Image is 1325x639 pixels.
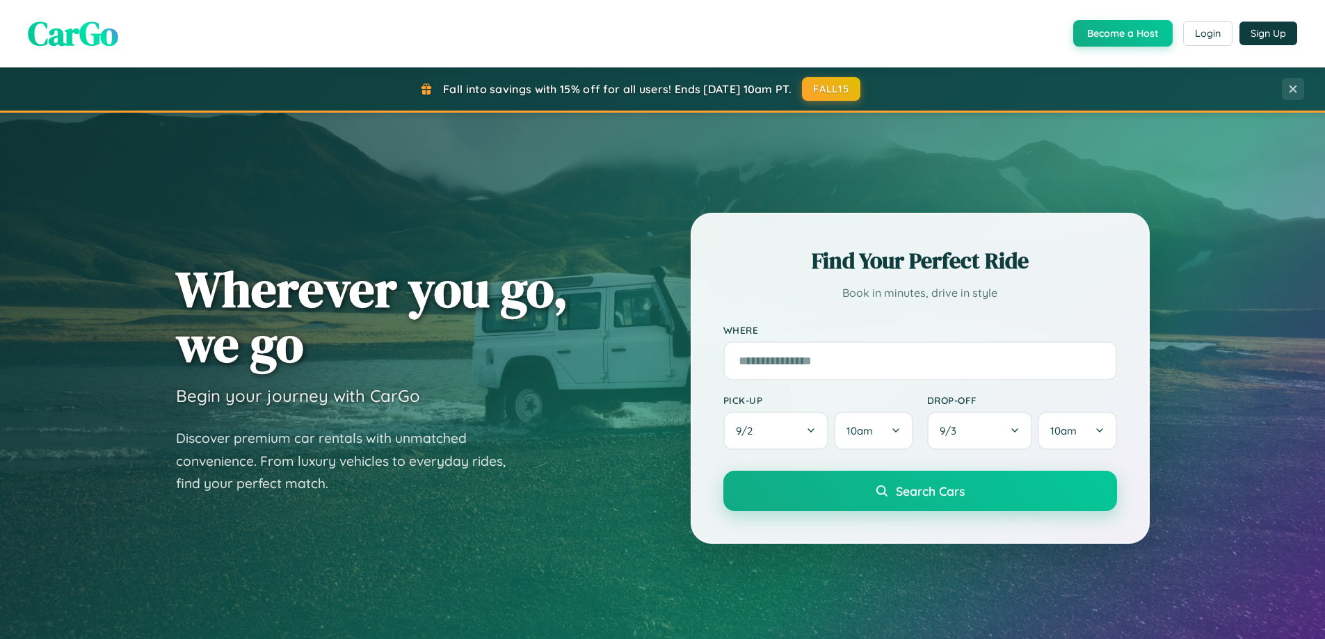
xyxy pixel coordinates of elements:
[723,324,1117,336] label: Where
[723,394,913,406] label: Pick-up
[736,424,760,437] span: 9 / 2
[723,412,829,450] button: 9/2
[723,283,1117,303] p: Book in minutes, drive in style
[846,424,873,437] span: 10am
[896,483,965,499] span: Search Cars
[927,412,1033,450] button: 9/3
[176,385,420,406] h3: Begin your journey with CarGo
[443,82,792,96] span: Fall into savings with 15% off for all users! Ends [DATE] 10am PT.
[1050,424,1077,437] span: 10am
[927,394,1117,406] label: Drop-off
[176,427,524,495] p: Discover premium car rentals with unmatched convenience. From luxury vehicles to everyday rides, ...
[1038,412,1116,450] button: 10am
[723,471,1117,511] button: Search Cars
[1239,22,1297,45] button: Sign Up
[940,424,963,437] span: 9 / 3
[834,412,913,450] button: 10am
[28,10,118,56] span: CarGo
[802,77,860,101] button: FALL15
[1073,20,1173,47] button: Become a Host
[176,261,568,371] h1: Wherever you go, we go
[723,245,1117,276] h2: Find Your Perfect Ride
[1183,21,1232,46] button: Login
